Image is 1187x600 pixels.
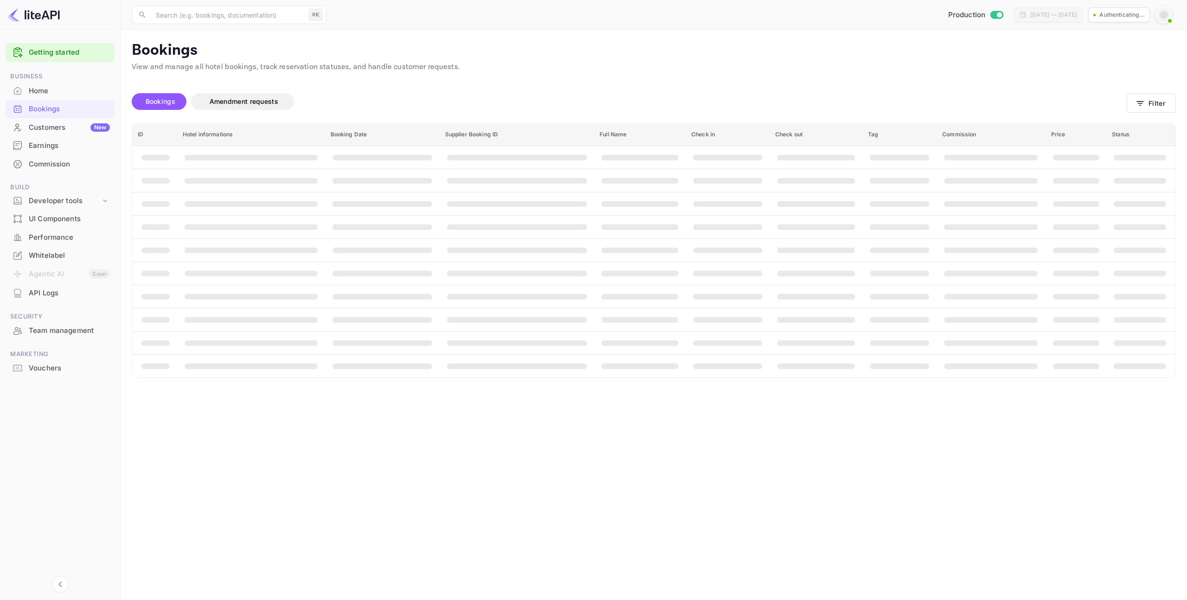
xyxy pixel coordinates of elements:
a: Performance [6,229,115,246]
th: Full Name [594,123,686,146]
a: UI Components [6,210,115,227]
div: ⌘K [309,9,323,21]
img: LiteAPI logo [7,7,60,22]
div: Team management [6,322,115,340]
span: Bookings [146,97,175,105]
div: Team management [29,326,110,336]
div: Getting started [6,43,115,62]
div: Performance [6,229,115,247]
div: Performance [29,232,110,243]
div: Earnings [6,137,115,155]
th: Status [1106,123,1175,146]
th: ID [132,123,177,146]
a: Getting started [29,47,110,58]
a: Home [6,82,115,99]
div: Whitelabel [29,250,110,261]
div: Home [6,82,115,100]
div: Earnings [29,140,110,151]
a: Commission [6,155,115,172]
p: View and manage all hotel bookings, track reservation statuses, and handle customer requests. [132,62,1176,73]
span: Amendment requests [210,97,278,105]
a: Vouchers [6,359,115,377]
div: API Logs [29,288,110,299]
th: Check out [770,123,862,146]
div: UI Components [29,214,110,224]
div: UI Components [6,210,115,228]
span: Business [6,71,115,82]
div: Bookings [29,104,110,115]
div: [DATE] — [DATE] [1030,11,1077,19]
span: Security [6,312,115,322]
div: CustomersNew [6,119,115,137]
div: Switch to Sandbox mode [944,10,1007,20]
div: Commission [29,159,110,170]
div: Developer tools [6,193,115,209]
th: Booking Date [325,123,440,146]
div: Commission [6,155,115,173]
a: Team management [6,322,115,339]
a: Whitelabel [6,247,115,264]
th: Tag [862,123,937,146]
th: Check in [686,123,770,146]
div: account-settings tabs [132,93,1127,110]
span: Production [948,10,986,20]
div: New [90,123,110,132]
a: Bookings [6,100,115,117]
p: Bookings [132,41,1176,60]
p: Authenticating... [1099,11,1145,19]
button: Collapse navigation [52,576,69,593]
th: Price [1046,123,1107,146]
div: Whitelabel [6,247,115,265]
th: Commission [937,123,1045,146]
div: API Logs [6,284,115,302]
span: Build [6,182,115,192]
th: Hotel informations [177,123,325,146]
div: Customers [29,122,110,133]
button: Filter [1127,94,1176,113]
a: API Logs [6,284,115,301]
div: Vouchers [29,363,110,374]
span: Marketing [6,349,115,359]
table: booking table [132,123,1175,377]
div: Bookings [6,100,115,118]
th: Supplier Booking ID [440,123,594,146]
a: CustomersNew [6,119,115,136]
div: Vouchers [6,359,115,377]
a: Earnings [6,137,115,154]
div: Developer tools [29,196,101,206]
input: Search (e.g. bookings, documentation) [150,6,305,24]
div: Home [29,86,110,96]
